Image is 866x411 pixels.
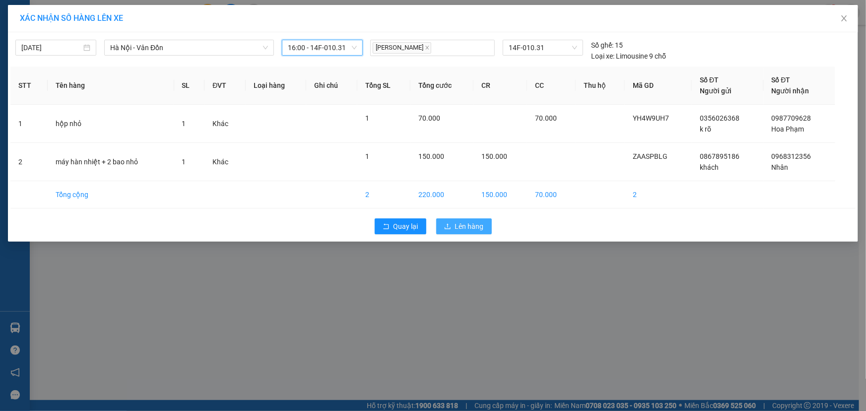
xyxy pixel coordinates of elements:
[418,114,440,122] span: 70.000
[365,152,369,160] span: 1
[306,67,357,105] th: Ghi chú
[373,42,431,54] span: [PERSON_NAME]
[772,125,804,133] span: Hoa Phạm
[174,67,205,105] th: SL
[357,181,410,208] td: 2
[509,40,577,55] span: 14F-010.31
[21,42,81,53] input: 13/10/2025
[591,51,614,62] span: Loại xe:
[700,87,732,95] span: Người gửi
[436,218,492,234] button: uploadLên hàng
[772,114,811,122] span: 0987709628
[204,105,245,143] td: Khác
[48,105,174,143] td: hộp nhỏ
[772,76,791,84] span: Số ĐT
[204,67,245,105] th: ĐVT
[481,152,507,160] span: 150.000
[591,51,666,62] div: Limousine 9 chỗ
[375,218,426,234] button: rollbackQuay lại
[633,114,669,122] span: YH4W9UH7
[10,143,48,181] td: 2
[48,143,174,181] td: máy hàn nhiệt + 2 bao nhỏ
[625,181,692,208] td: 2
[772,87,809,95] span: Người nhận
[410,181,473,208] td: 220.000
[772,163,789,171] span: Nhân
[591,40,623,51] div: 15
[535,114,557,122] span: 70.000
[246,67,306,105] th: Loại hàng
[772,152,811,160] span: 0968312356
[10,67,48,105] th: STT
[700,163,719,171] span: khách
[365,114,369,122] span: 1
[633,152,667,160] span: ZAASPBLG
[182,120,186,128] span: 1
[288,40,357,55] span: 16:00 - 14F-010.31
[700,152,739,160] span: 0867895186
[625,67,692,105] th: Mã GD
[455,221,484,232] span: Lên hàng
[840,14,848,22] span: close
[182,158,186,166] span: 1
[576,67,625,105] th: Thu hộ
[591,40,613,51] span: Số ghế:
[204,143,245,181] td: Khác
[357,67,410,105] th: Tổng SL
[418,152,444,160] span: 150.000
[830,5,858,33] button: Close
[425,45,430,50] span: close
[394,221,418,232] span: Quay lại
[10,105,48,143] td: 1
[444,223,451,231] span: upload
[383,223,390,231] span: rollback
[700,114,739,122] span: 0356026368
[20,13,123,23] span: XÁC NHẬN SỐ HÀNG LÊN XE
[527,67,576,105] th: CC
[410,67,473,105] th: Tổng cước
[473,67,527,105] th: CR
[48,181,174,208] td: Tổng cộng
[527,181,576,208] td: 70.000
[110,40,268,55] span: Hà Nội - Vân Đồn
[263,45,268,51] span: down
[700,125,711,133] span: k rõ
[473,181,527,208] td: 150.000
[48,67,174,105] th: Tên hàng
[700,76,719,84] span: Số ĐT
